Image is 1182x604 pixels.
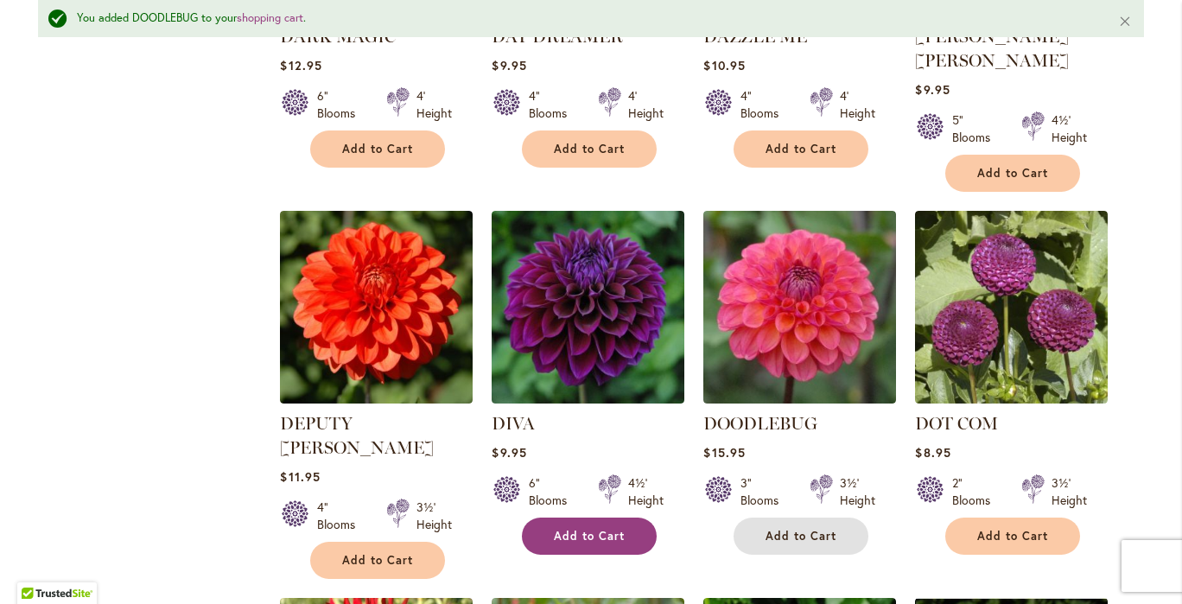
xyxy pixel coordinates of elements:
[522,130,657,168] button: Add to Cart
[342,553,413,568] span: Add to Cart
[492,413,535,434] a: DIVA
[977,166,1048,181] span: Add to Cart
[342,142,413,156] span: Add to Cart
[703,444,745,461] span: $15.95
[915,81,950,98] span: $9.95
[492,26,623,47] a: DAY DREAMER
[915,391,1108,407] a: DOT COM
[703,26,807,47] a: DAZZLE ME
[554,142,625,156] span: Add to Cart
[280,211,473,404] img: DEPUTY BOB
[280,26,396,47] a: DARK MAGIC
[416,87,452,122] div: 4' Height
[628,87,664,122] div: 4' Height
[280,468,320,485] span: $11.95
[915,211,1108,404] img: DOT COM
[766,529,836,544] span: Add to Cart
[492,211,684,404] img: Diva
[840,87,875,122] div: 4' Height
[945,155,1080,192] button: Add to Cart
[492,57,526,73] span: $9.95
[310,130,445,168] button: Add to Cart
[310,542,445,579] button: Add to Cart
[945,518,1080,555] button: Add to Cart
[952,111,1001,146] div: 5" Blooms
[628,474,664,509] div: 4½' Height
[280,57,321,73] span: $12.95
[317,499,365,533] div: 4" Blooms
[529,474,577,509] div: 6" Blooms
[492,391,684,407] a: Diva
[740,474,789,509] div: 3" Blooms
[1052,111,1087,146] div: 4½' Height
[766,142,836,156] span: Add to Cart
[416,499,452,533] div: 3½' Height
[977,529,1048,544] span: Add to Cart
[915,26,1069,71] a: [PERSON_NAME] [PERSON_NAME]
[13,543,61,591] iframe: Launch Accessibility Center
[317,87,365,122] div: 6" Blooms
[280,413,434,458] a: DEPUTY [PERSON_NAME]
[734,518,868,555] button: Add to Cart
[492,444,526,461] span: $9.95
[237,10,303,25] a: shopping cart
[280,391,473,407] a: DEPUTY BOB
[1052,474,1087,509] div: 3½' Height
[915,413,998,434] a: DOT COM
[952,474,1001,509] div: 2" Blooms
[734,130,868,168] button: Add to Cart
[740,87,789,122] div: 4" Blooms
[529,87,577,122] div: 4" Blooms
[703,211,896,404] img: DOODLEBUG
[522,518,657,555] button: Add to Cart
[840,474,875,509] div: 3½' Height
[554,529,625,544] span: Add to Cart
[77,10,1092,27] div: You added DOODLEBUG to your .
[703,57,745,73] span: $10.95
[703,391,896,407] a: DOODLEBUG
[703,413,817,434] a: DOODLEBUG
[915,444,950,461] span: $8.95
